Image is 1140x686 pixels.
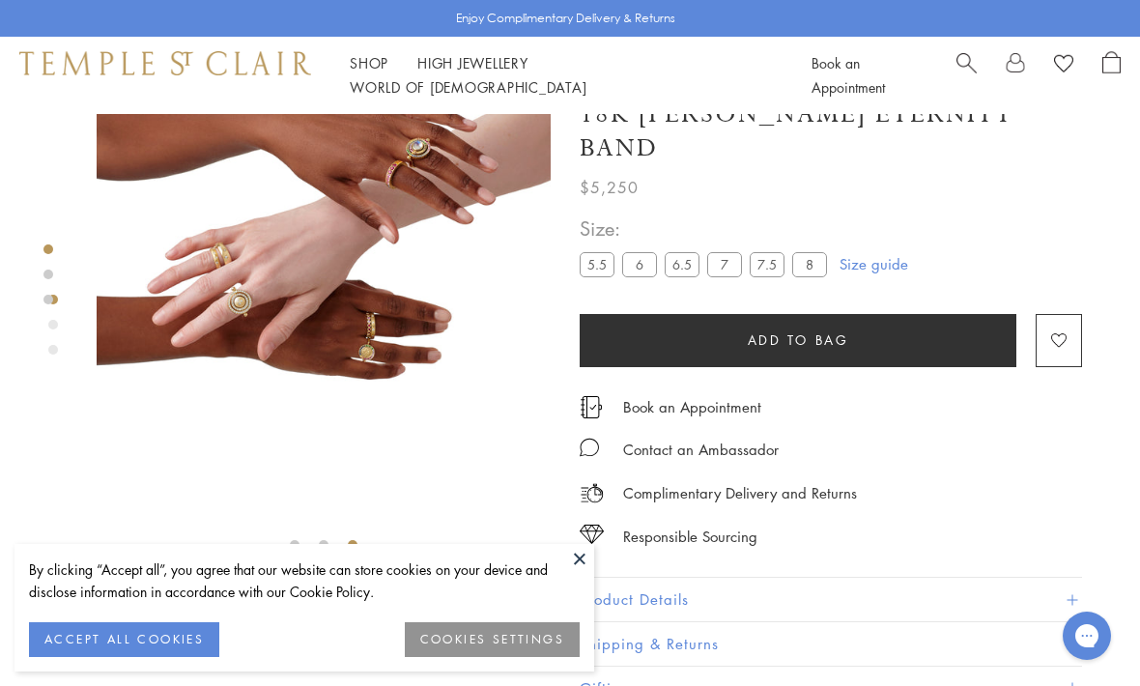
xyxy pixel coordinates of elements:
a: Book an Appointment [812,53,885,97]
a: High JewelleryHigh Jewellery [417,53,528,72]
nav: Main navigation [350,51,768,100]
img: icon_sourcing.svg [580,525,604,544]
label: 7 [707,252,742,276]
img: icon_delivery.svg [580,481,604,505]
a: Book an Appointment [623,396,761,417]
img: MessageIcon-01_2.svg [580,438,599,457]
div: Responsible Sourcing [623,525,757,549]
div: Product gallery navigation [48,290,58,370]
img: icon_appointment.svg [580,396,603,418]
label: 8 [792,252,827,276]
img: Temple St. Clair [19,51,311,74]
label: 7.5 [750,252,784,276]
iframe: Gorgias live chat messenger [1053,605,1121,667]
img: 18K Astrid Eternity Band [97,78,551,386]
button: ACCEPT ALL COOKIES [29,622,219,657]
div: By clicking “Accept all”, you agree that our website can store cookies on your device and disclos... [29,558,580,603]
span: Add to bag [748,329,849,351]
span: Size: [580,213,835,244]
button: Add to bag [580,314,1016,367]
a: Size guide [840,254,908,273]
div: Contact an Ambassador [623,438,779,462]
button: COOKIES SETTINGS [405,622,580,657]
label: 6.5 [665,252,699,276]
button: Product Details [580,578,1082,621]
a: ShopShop [350,53,388,72]
p: Complimentary Delivery and Returns [623,481,857,505]
a: World of [DEMOGRAPHIC_DATA]World of [DEMOGRAPHIC_DATA] [350,77,586,97]
h1: 18K [PERSON_NAME] Eternity Band [580,98,1082,165]
label: 5.5 [580,252,614,276]
label: 6 [622,252,657,276]
button: Shipping & Returns [580,622,1082,666]
p: Enjoy Complimentary Delivery & Returns [456,9,675,28]
a: Search [956,51,977,100]
a: Open Shopping Bag [1102,51,1121,100]
span: $5,250 [580,175,639,200]
a: View Wishlist [1054,51,1073,80]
